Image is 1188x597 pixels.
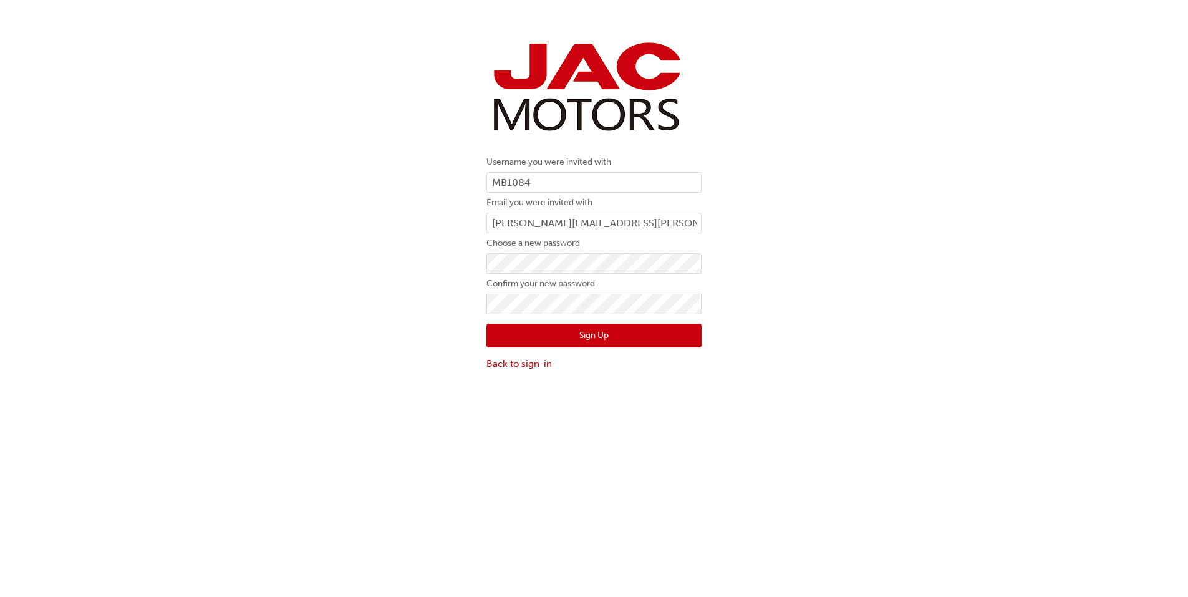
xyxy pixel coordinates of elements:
[486,37,685,136] img: jac-portal
[486,276,702,291] label: Confirm your new password
[486,172,702,193] input: Username
[486,155,702,170] label: Username you were invited with
[486,236,702,251] label: Choose a new password
[486,357,702,371] a: Back to sign-in
[486,195,702,210] label: Email you were invited with
[486,324,702,347] button: Sign Up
